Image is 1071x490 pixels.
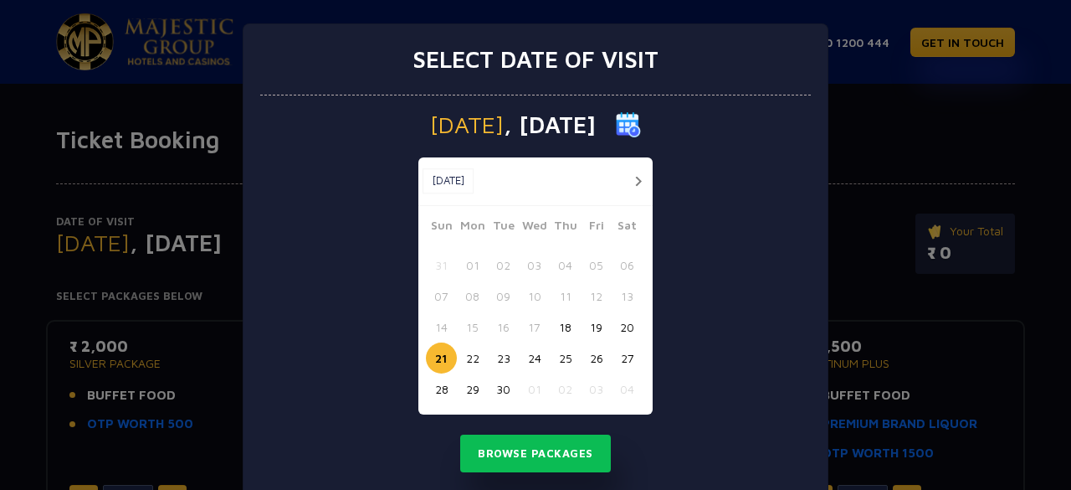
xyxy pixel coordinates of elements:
button: 02 [488,250,519,281]
button: 23 [488,343,519,374]
button: Browse Packages [460,435,611,473]
button: 10 [519,281,550,312]
button: 29 [457,374,488,405]
span: Sat [612,216,643,240]
span: , [DATE] [504,113,596,137]
button: 13 [612,281,643,312]
span: Wed [519,216,550,240]
button: 16 [488,312,519,343]
button: 24 [519,343,550,374]
button: 17 [519,312,550,343]
button: 06 [612,250,643,281]
span: Mon [457,216,488,240]
button: 20 [612,312,643,343]
button: 11 [550,281,581,312]
button: 31 [426,250,457,281]
button: 08 [457,281,488,312]
button: 01 [457,250,488,281]
button: 21 [426,343,457,374]
span: Tue [488,216,519,240]
button: 19 [581,312,612,343]
button: 18 [550,312,581,343]
button: 14 [426,312,457,343]
button: 22 [457,343,488,374]
button: 03 [519,250,550,281]
span: [DATE] [430,113,504,137]
img: calender icon [616,112,641,137]
button: 04 [550,250,581,281]
h3: Select date of visit [413,45,658,74]
button: 28 [426,374,457,405]
button: 03 [581,374,612,405]
span: Sun [426,216,457,240]
button: 27 [612,343,643,374]
button: 01 [519,374,550,405]
button: 05 [581,250,612,281]
button: 12 [581,281,612,312]
button: 07 [426,281,457,312]
button: 09 [488,281,519,312]
button: 04 [612,374,643,405]
button: 02 [550,374,581,405]
button: 30 [488,374,519,405]
span: Thu [550,216,581,240]
button: 26 [581,343,612,374]
button: [DATE] [423,168,474,193]
button: 25 [550,343,581,374]
button: 15 [457,312,488,343]
span: Fri [581,216,612,240]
